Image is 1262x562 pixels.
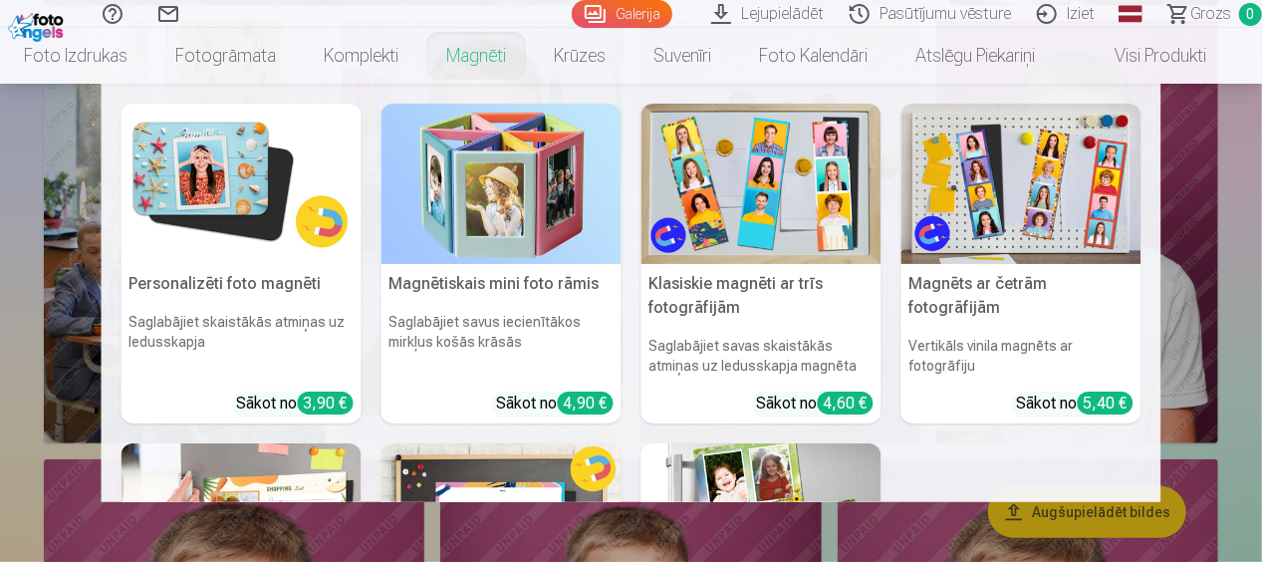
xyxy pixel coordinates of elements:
[8,8,69,42] img: /fa1
[757,392,874,416] div: Sākot no
[381,104,622,423] a: Magnētiskais mini foto rāmisMagnētiskais mini foto rāmisSaglabājiet savus iecienītākos mirkļus ko...
[1059,28,1230,84] a: Visi produkti
[735,28,891,84] a: Foto kalendāri
[558,392,614,415] div: 4,90 €
[300,28,422,84] a: Komplekti
[641,104,882,423] a: Klasiskie magnēti ar trīs fotogrāfijāmKlasiskie magnēti ar trīs fotogrāfijāmSaglabājiet savas ska...
[1190,2,1231,26] span: Grozs
[641,104,882,264] img: Klasiskie magnēti ar trīs fotogrāfijām
[1078,392,1134,415] div: 5,40 €
[641,328,882,384] h6: Saglabājiet savas skaistākās atmiņas uz ledusskapja magnēta
[497,392,614,416] div: Sākot no
[122,104,362,264] img: Personalizēti foto magnēti
[122,264,362,304] h5: Personalizēti foto magnēti
[818,392,874,415] div: 4,60 €
[1017,392,1134,416] div: Sākot no
[641,264,882,328] h5: Klasiskie magnēti ar trīs fotogrāfijām
[891,28,1059,84] a: Atslēgu piekariņi
[237,392,354,416] div: Sākot no
[530,28,630,84] a: Krūzes
[901,104,1141,423] a: Magnēts ar četrām fotogrāfijāmMagnēts ar četrām fotogrāfijāmVertikāls vinila magnēts ar fotogrāfi...
[1239,3,1262,26] span: 0
[381,104,622,264] img: Magnētiskais mini foto rāmis
[901,264,1141,328] h5: Magnēts ar četrām fotogrāfijām
[298,392,354,415] div: 3,90 €
[901,104,1141,264] img: Magnēts ar četrām fotogrāfijām
[630,28,735,84] a: Suvenīri
[122,104,362,423] a: Personalizēti foto magnētiPersonalizēti foto magnētiSaglabājiet skaistākās atmiņas uz ledusskapja...
[422,28,530,84] a: Magnēti
[381,264,622,304] h5: Magnētiskais mini foto rāmis
[151,28,300,84] a: Fotogrāmata
[122,304,362,384] h6: Saglabājiet skaistākās atmiņas uz ledusskapja
[381,304,622,384] h6: Saglabājiet savus iecienītākos mirkļus košās krāsās
[901,328,1141,384] h6: Vertikāls vinila magnēts ar fotogrāfiju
